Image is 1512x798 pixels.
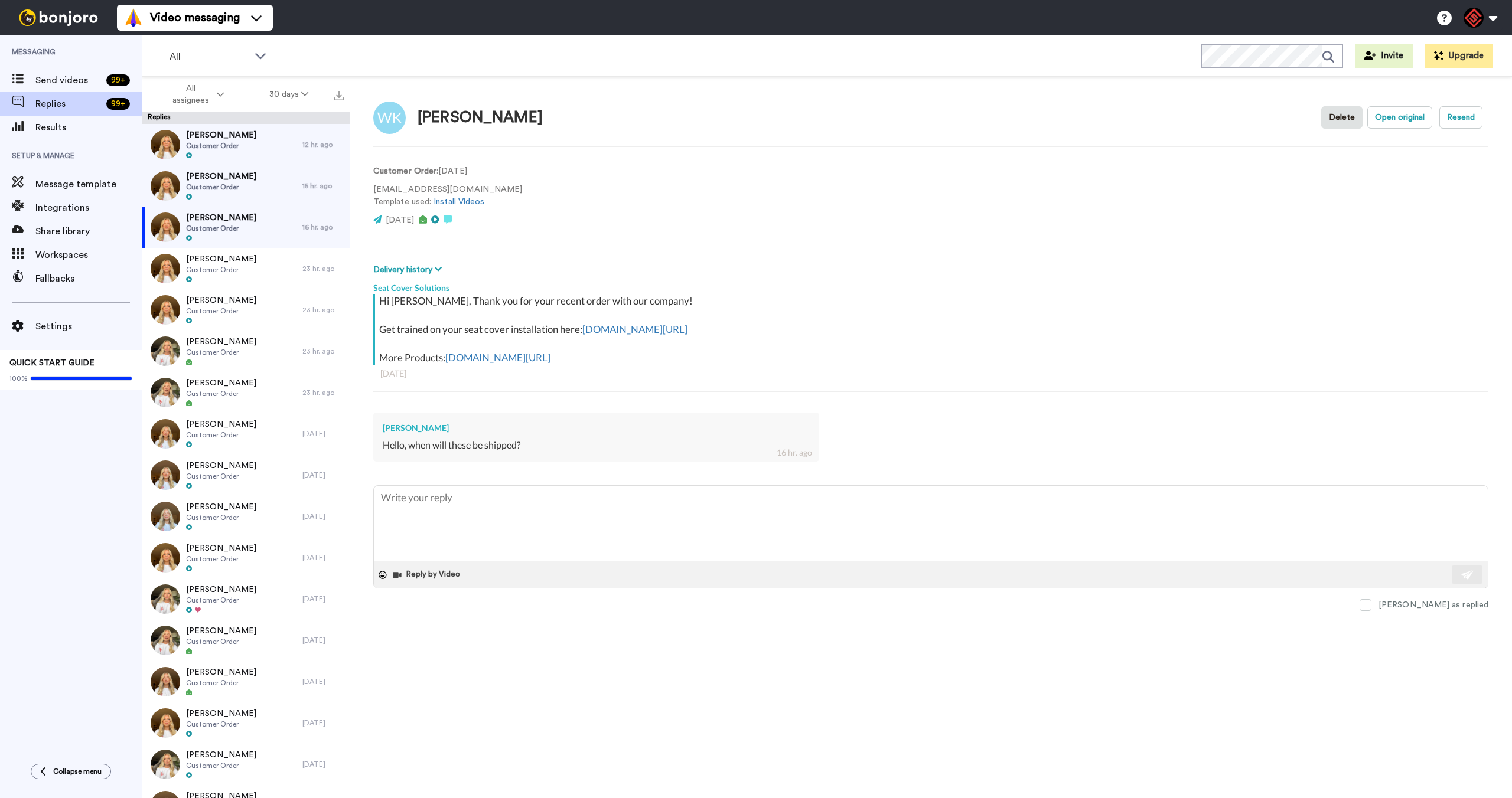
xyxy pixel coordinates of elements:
a: [PERSON_NAME]Customer Order[DATE] [142,702,350,744]
div: [DATE] [302,512,344,521]
button: 30 days [247,84,331,105]
div: [DATE] [302,677,344,686]
img: 0347f727-b1cc-483f-856d-21d9f382fbbc-thumb.jpg [151,419,180,449]
span: Fallbacks [35,272,142,286]
img: f0d36fcb-40ce-41f9-bc78-fb01478e433e-thumb.jpg [151,750,180,779]
span: Results [35,120,142,135]
span: [PERSON_NAME] [186,666,256,678]
span: Customer Order [186,348,256,357]
button: Resend [1439,106,1482,129]
span: [PERSON_NAME] [186,377,256,389]
button: Invite [1355,44,1413,68]
img: 8be15c0c-c1cd-42da-8e47-bbfc9ea6e200-thumb.jpg [151,502,180,531]
span: [PERSON_NAME] [186,212,256,224]
span: Customer Order [186,472,256,481]
div: 23 hr. ago [302,305,344,315]
p: [EMAIL_ADDRESS][DOMAIN_NAME] Template used: [373,184,522,208]
button: Delete [1321,106,1363,129]
div: Hello, when will these be shipped? [383,439,810,452]
a: [PERSON_NAME]Customer Order[DATE] [142,413,350,454]
a: [PERSON_NAME]Customer Order[DATE] [142,620,350,661]
div: [DATE] [302,760,344,769]
span: Customer Order [186,513,256,522]
a: [PERSON_NAME]Customer Order23 hr. ago [142,248,350,289]
a: [PERSON_NAME]Customer Order[DATE] [142,496,350,537]
span: Customer Order [186,182,256,192]
div: 16 hr. ago [302,223,344,232]
span: [PERSON_NAME] [186,171,256,182]
span: Customer Order [186,141,256,151]
img: 81818109-b6b2-401b-b799-429fc35070ae-thumb.jpg [151,460,180,490]
a: Install Videos [434,198,484,206]
img: d3a7a8f6-334b-4077-b7a6-14b41f891b3d-thumb.jpg [151,336,180,366]
img: 44d2f8e0-d7c2-4046-90ac-c42796517c3b-thumb.jpg [151,295,180,325]
span: Message template [35,177,142,191]
a: [PERSON_NAME]Customer Order[DATE] [142,454,350,496]
button: Collapse menu [31,764,111,779]
img: export.svg [334,91,344,100]
span: Customer Order [186,637,256,646]
div: 12 hr. ago [302,140,344,149]
div: [DATE] [302,470,344,480]
a: [DOMAIN_NAME][URL] [582,323,687,335]
img: bj-logo-header-white.svg [14,9,103,26]
span: [PERSON_NAME] [186,418,256,430]
span: [PERSON_NAME] [186,584,256,596]
span: [PERSON_NAME] [186,749,256,761]
span: Share library [35,224,142,238]
div: [DATE] [302,553,344,562]
div: 99 + [106,98,130,110]
button: Delivery history [373,263,445,276]
a: [PERSON_NAME]Customer Order23 hr. ago [142,372,350,413]
span: [PERSON_NAME] [186,460,256,472]
span: QUICK START GUIDE [9,359,94,367]
div: 15 hr. ago [302,181,344,191]
span: [PERSON_NAME] [186,501,256,513]
div: [DATE] [302,429,344,439]
img: 67399500-55d2-4eab-b767-1f549c746439-thumb.jpg [151,130,180,159]
div: 16 hr. ago [777,447,812,459]
span: [PERSON_NAME] [186,129,256,141]
span: Customer Order [186,306,256,316]
button: Upgrade [1425,44,1493,68]
span: Customer Order [186,596,256,605]
span: Customer Order [186,554,256,564]
span: All [170,50,249,64]
span: Customer Order [186,224,256,233]
div: [DATE] [302,594,344,604]
div: 23 hr. ago [302,346,344,356]
img: b03c2c22-6a48-482b-bf23-d3052d6bd9f3-thumb.jpg [151,212,180,242]
a: [PERSON_NAME]Customer Order[DATE] [142,537,350,578]
img: 2b905651-5b4c-4456-8a58-77f7de7354a2-thumb.jpg [151,171,180,201]
a: [PERSON_NAME]Customer Order[DATE] [142,661,350,702]
span: Workspaces [35,248,142,262]
div: [DATE] [302,718,344,728]
span: [DATE] [386,216,414,224]
img: 621f84f7-872d-4bd9-8bde-b5565161280b-thumb.jpg [151,378,180,407]
button: Export all results that match these filters now. [331,86,347,103]
button: Open original [1367,106,1432,129]
span: Send videos [35,73,102,87]
a: [PERSON_NAME]Customer Order23 hr. ago [142,289,350,331]
div: [DATE] [302,636,344,645]
span: [PERSON_NAME] [186,295,256,306]
img: fab79fc5-4c59-42fc-b3df-b39e7a1d96ef-thumb.jpg [151,584,180,614]
div: [DATE] [380,368,1481,380]
a: [PERSON_NAME]Customer Order[DATE] [142,578,350,620]
div: [PERSON_NAME] [418,109,543,126]
div: Hi [PERSON_NAME], Thank you for your recent order with our company! Get trained on your seat cove... [379,294,1485,365]
div: 23 hr. ago [302,264,344,273]
a: [PERSON_NAME]Customer Order16 hr. ago [142,207,350,248]
span: Customer Order [186,719,256,729]
strong: Customer Order [373,167,436,175]
div: 23 hr. ago [302,388,344,397]
a: [DOMAIN_NAME][URL] [445,351,550,364]
button: Reply by Video [392,566,464,584]
a: [PERSON_NAME]Customer Order15 hr. ago [142,165,350,207]
span: Settings [35,319,142,333]
a: [PERSON_NAME]Customer Order23 hr. ago [142,331,350,372]
span: 100% [9,374,28,383]
img: send-white.svg [1461,570,1474,580]
span: Customer Order [186,761,256,770]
